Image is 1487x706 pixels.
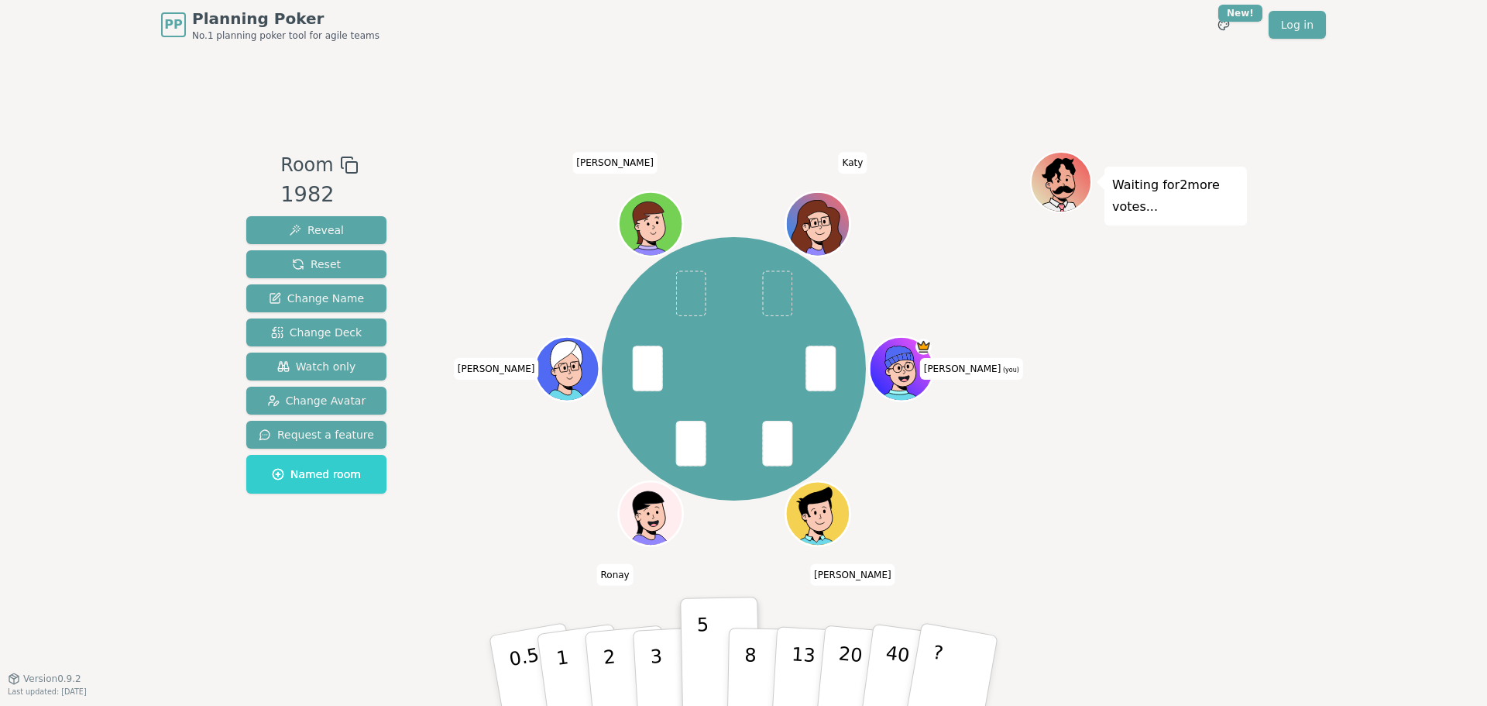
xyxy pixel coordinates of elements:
a: Log in [1269,11,1326,39]
span: Click to change your name [838,152,867,174]
span: (you) [1001,367,1019,374]
span: Planning Poker [192,8,379,29]
button: Change Avatar [246,387,386,415]
span: Reveal [289,222,344,238]
div: 1982 [280,179,358,211]
span: Request a feature [259,427,374,443]
span: Last updated: [DATE] [8,687,87,696]
span: Click to change your name [454,358,539,380]
span: Watch only [277,359,356,374]
a: PPPlanning PokerNo.1 planning poker tool for agile teams [161,8,379,42]
span: Click to change your name [920,358,1023,380]
span: PP [164,15,182,34]
p: Waiting for 2 more votes... [1112,174,1239,218]
span: Change Deck [271,325,362,340]
button: New! [1210,11,1238,39]
span: Reset [292,257,341,272]
span: jimmy is the host [915,339,932,355]
button: Click to change your avatar [871,339,931,399]
button: Reset [246,250,386,278]
div: New! [1218,5,1262,22]
span: Version 0.9.2 [23,673,81,685]
button: Watch only [246,353,386,381]
span: Click to change your name [572,152,658,174]
span: No.1 planning poker tool for agile teams [192,29,379,42]
span: Named room [272,467,361,482]
span: Click to change your name [596,563,633,585]
span: Change Avatar [267,393,366,408]
button: Request a feature [246,421,386,449]
span: Room [280,151,333,179]
span: Click to change your name [810,563,895,585]
p: 5 [697,614,710,697]
button: Version0.9.2 [8,673,81,685]
span: Change Name [269,291,364,306]
button: Named room [246,455,386,494]
button: Reveal [246,216,386,244]
button: Change Name [246,284,386,312]
button: Change Deck [246,319,386,346]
